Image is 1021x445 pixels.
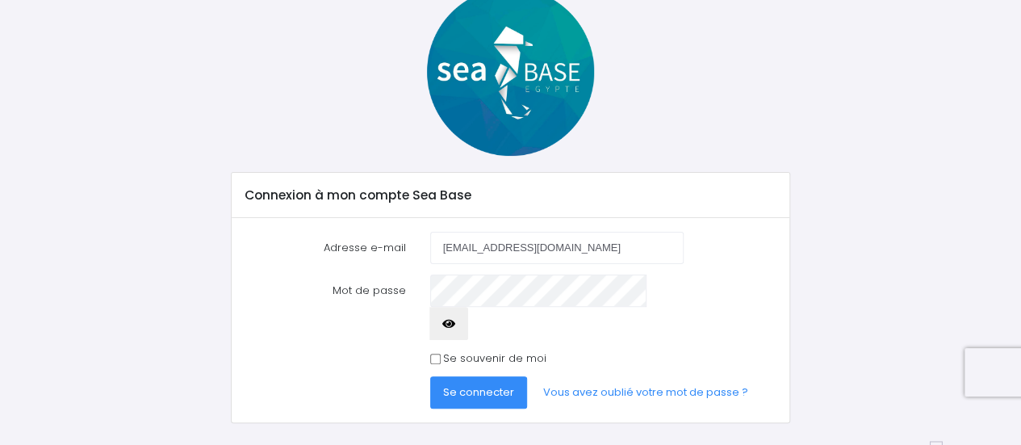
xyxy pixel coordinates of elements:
div: Connexion à mon compte Sea Base [232,173,789,218]
span: Se connecter [443,384,514,400]
button: Se connecter [430,376,527,409]
label: Adresse e-mail [232,232,418,264]
label: Mot de passe [232,275,418,340]
label: Se souvenir de moi [443,351,546,367]
a: Vous avez oublié votre mot de passe ? [530,376,761,409]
